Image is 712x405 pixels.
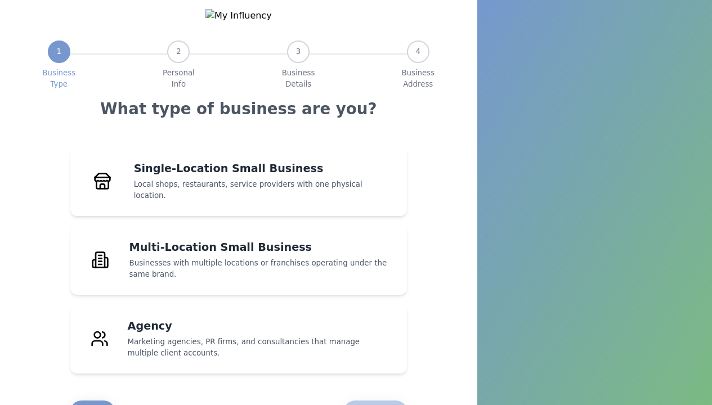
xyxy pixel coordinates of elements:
div: AgencyMarketing agencies, PR firms, and consultancies that manage multiple client accounts. [70,304,407,373]
p: Marketing agencies, PR firms, and consultancies that manage multiple client accounts. [128,336,392,359]
span: Business Details [282,67,315,90]
span: Personal Info [163,67,195,90]
h4: Agency [128,318,392,334]
span: Business Address [401,67,435,90]
div: Multi-Location Small BusinessBusinesses with multiple locations or franchises operating under the... [70,225,407,295]
p: Local shops, restaurants, service providers with one physical location. [134,179,392,201]
div: Single-Location Small BusinessLocal shops, restaurants, service providers with one physical locat... [70,146,407,216]
div: 4 [407,40,429,63]
div: 2 [167,40,190,63]
h4: Single-Location Small Business [134,161,392,177]
span: Business Type [42,67,75,90]
p: Businesses with multiple locations or franchises operating under the same brand. [129,258,392,280]
div: 3 [287,40,310,63]
h4: Multi-Location Small Business [129,240,392,255]
img: My Influency [205,9,272,22]
h3: What type of business are you? [100,99,377,119]
div: 1 [48,40,70,63]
